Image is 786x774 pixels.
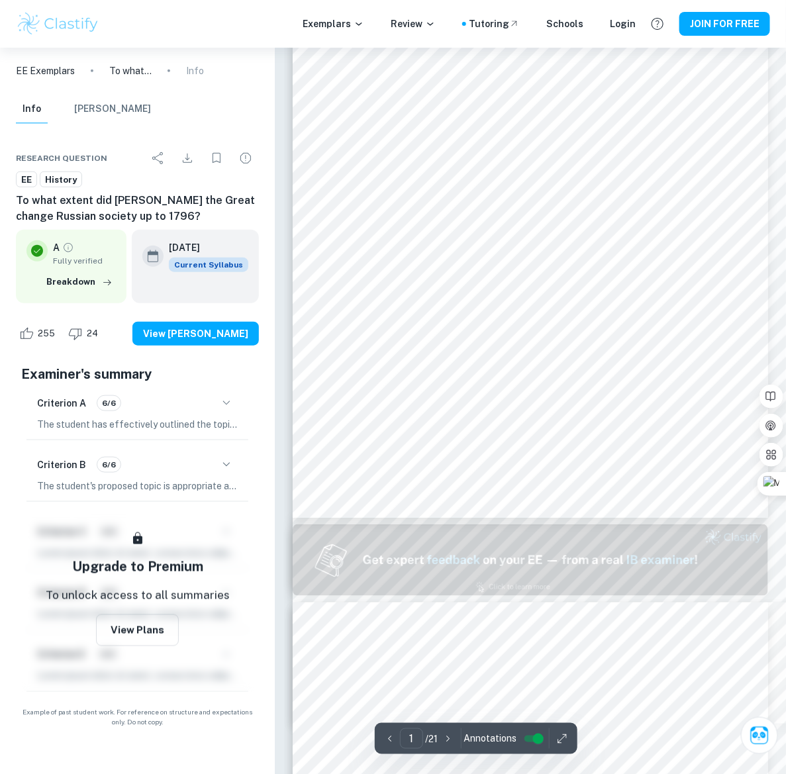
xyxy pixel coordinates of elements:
[109,64,152,78] p: To what extent did [PERSON_NAME] the Great change Russian society up to 1796?
[546,17,583,31] a: Schools
[16,95,48,124] button: Info
[79,327,105,340] span: 24
[30,327,62,340] span: 255
[37,479,238,493] p: The student's proposed topic is appropriate and does not breach the ten-year rule, so the criteri...
[16,171,37,188] a: EE
[46,587,230,605] p: To unlock access to all summaries
[203,145,230,171] div: Bookmark
[132,322,259,346] button: View [PERSON_NAME]
[469,17,520,31] a: Tutoring
[74,95,151,124] button: [PERSON_NAME]
[17,173,36,187] span: EE
[53,255,116,267] span: Fully verified
[232,145,259,171] div: Report issue
[174,145,201,171] div: Download
[40,171,82,188] a: History
[72,557,203,577] h5: Upgrade to Premium
[145,145,172,171] div: Share
[40,173,81,187] span: History
[741,717,778,754] button: Ask Clai
[169,258,248,272] div: This exemplar is based on the current syllabus. Feel free to refer to it for inspiration/ideas wh...
[391,17,436,31] p: Review
[610,17,636,31] a: Login
[65,323,105,344] div: Dislike
[37,396,86,411] h6: Criterion A
[169,258,248,272] span: Current Syllabus
[169,240,238,255] h6: [DATE]
[16,152,107,164] span: Research question
[16,193,259,224] h6: To what extent did [PERSON_NAME] the Great change Russian society up to 1796?
[21,364,254,384] h5: Examiner's summary
[43,272,116,292] button: Breakdown
[37,417,238,432] p: The student has effectively outlined the topic of their study at the beginning of the essay, clea...
[53,240,60,255] p: A
[426,732,438,746] p: / 21
[96,614,179,646] button: View Plans
[97,459,121,471] span: 6/6
[97,397,121,409] span: 6/6
[16,11,100,37] img: Clastify logo
[16,64,75,78] a: EE Exemplars
[16,708,259,728] span: Example of past student work. For reference on structure and expectations only. Do not copy.
[16,323,62,344] div: Like
[62,242,74,254] a: Grade fully verified
[464,732,517,746] span: Annotations
[186,64,204,78] p: Info
[679,12,770,36] button: JOIN FOR FREE
[646,13,669,35] button: Help and Feedback
[303,17,364,31] p: Exemplars
[37,458,86,472] h6: Criterion B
